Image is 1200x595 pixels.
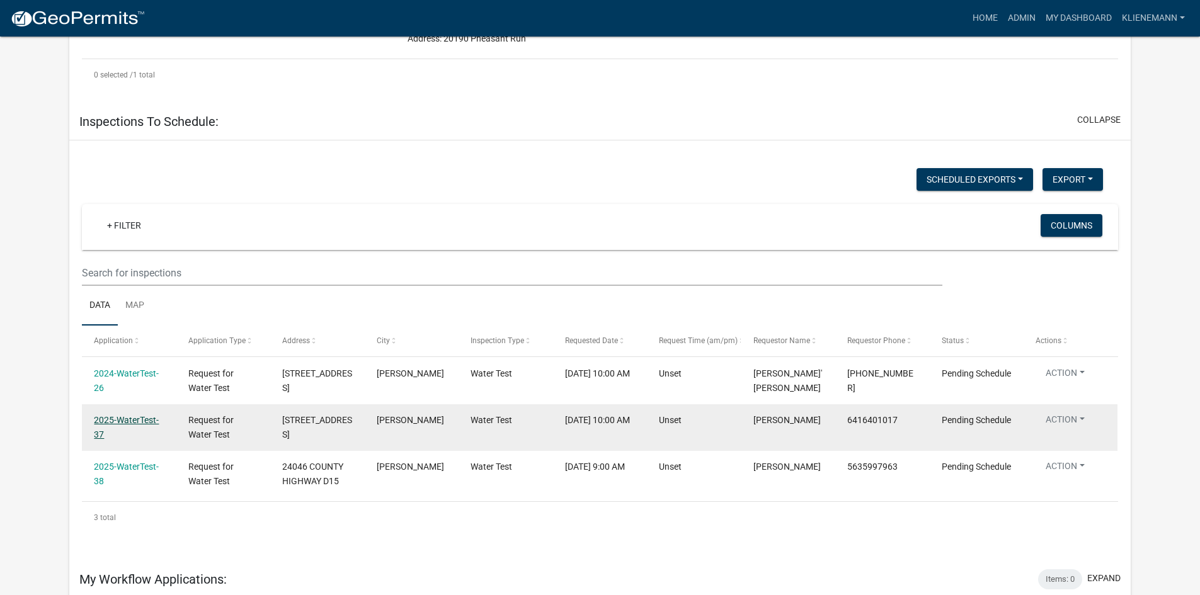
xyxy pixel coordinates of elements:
datatable-header-cell: Actions [1024,326,1117,356]
span: Actions [1036,336,1061,345]
datatable-header-cell: Application Type [176,326,270,356]
span: Pending Schedule [942,368,1011,378]
div: Items: 0 [1038,569,1082,589]
span: 24046 COUNTY HIGHWAY D15 [282,462,343,486]
span: Peggy Rash'Daniels [753,368,822,393]
span: Requested Date [565,336,618,345]
a: Map [118,286,152,326]
span: HARDIN [377,368,444,378]
span: City [377,336,390,345]
span: Water Test [471,462,512,472]
span: Inspection Type [471,336,524,345]
span: 892111101018 | Owner: Simon Peter, LLC (Deed) | Address: 20190 Pheasant Run [408,5,526,44]
span: 0 selected / [94,71,133,79]
a: 2025-WaterTest-38 [94,462,159,486]
span: Application Type [188,336,246,345]
span: Requestor Phone [847,336,905,345]
span: HARDIN [377,462,444,472]
span: Unset [659,368,682,378]
a: Admin [1003,6,1041,30]
button: Action [1036,413,1095,431]
span: HARDIN [377,415,444,425]
button: collapse [1077,113,1121,127]
span: Application [94,336,133,345]
button: Scheduled Exports [917,168,1033,191]
span: Requestor Name [753,336,810,345]
span: 08/19/2025, 9:00 AM [565,462,625,472]
datatable-header-cell: Address [270,326,364,356]
a: 2024-WaterTest-26 [94,368,159,393]
span: Pending Schedule [942,462,1011,472]
a: My Dashboard [1041,6,1117,30]
span: 5635997963 [847,462,898,472]
a: 2025-WaterTest-37 [94,415,159,439]
button: Action [1036,366,1095,385]
a: Home [968,6,1003,30]
datatable-header-cell: Requestor Name [741,326,835,356]
div: 1 total [82,59,1118,91]
span: Jennifer Winters [753,462,821,472]
datatable-header-cell: Application [82,326,176,356]
span: Unset [659,462,682,472]
span: 20209 135TH ST [282,415,352,439]
datatable-header-cell: Request Time (am/pm) [647,326,741,356]
span: Pending Schedule [942,415,1011,425]
datatable-header-cell: Requested Date [553,326,647,356]
datatable-header-cell: City [365,326,459,356]
span: Address [282,336,310,345]
span: 10/28/2024, 10:00 AM [565,368,630,378]
span: 08/20/2025, 10:00 AM [565,415,630,425]
div: 3 total [82,502,1118,533]
button: Columns [1041,214,1102,237]
datatable-header-cell: Requestor Phone [835,326,929,356]
button: expand [1087,572,1121,585]
div: collapse [69,140,1131,559]
button: Action [1036,460,1095,478]
span: Status [942,336,964,345]
a: + Filter [97,214,151,237]
span: Request for Water Test [188,415,234,439]
span: KATHY ALVINA SILVEST [753,415,821,425]
span: Request for Water Test [188,462,234,486]
span: Water Test [471,368,512,378]
a: Data [82,286,118,326]
span: Request Time (am/pm) [659,336,738,345]
datatable-header-cell: Inspection Type [459,326,552,356]
h5: My Workflow Applications: [79,572,227,587]
datatable-header-cell: Status [929,326,1023,356]
h5: Inspections To Schedule: [79,114,219,129]
button: Export [1043,168,1103,191]
span: Water Test [471,415,512,425]
span: 25645 T AVE [282,368,352,393]
span: Unset [659,415,682,425]
span: Request for Water Test [188,368,234,393]
a: klienemann [1117,6,1190,30]
input: Search for inspections [82,260,942,286]
span: 641-485-7775 [847,368,913,393]
span: 6416401017 [847,415,898,425]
